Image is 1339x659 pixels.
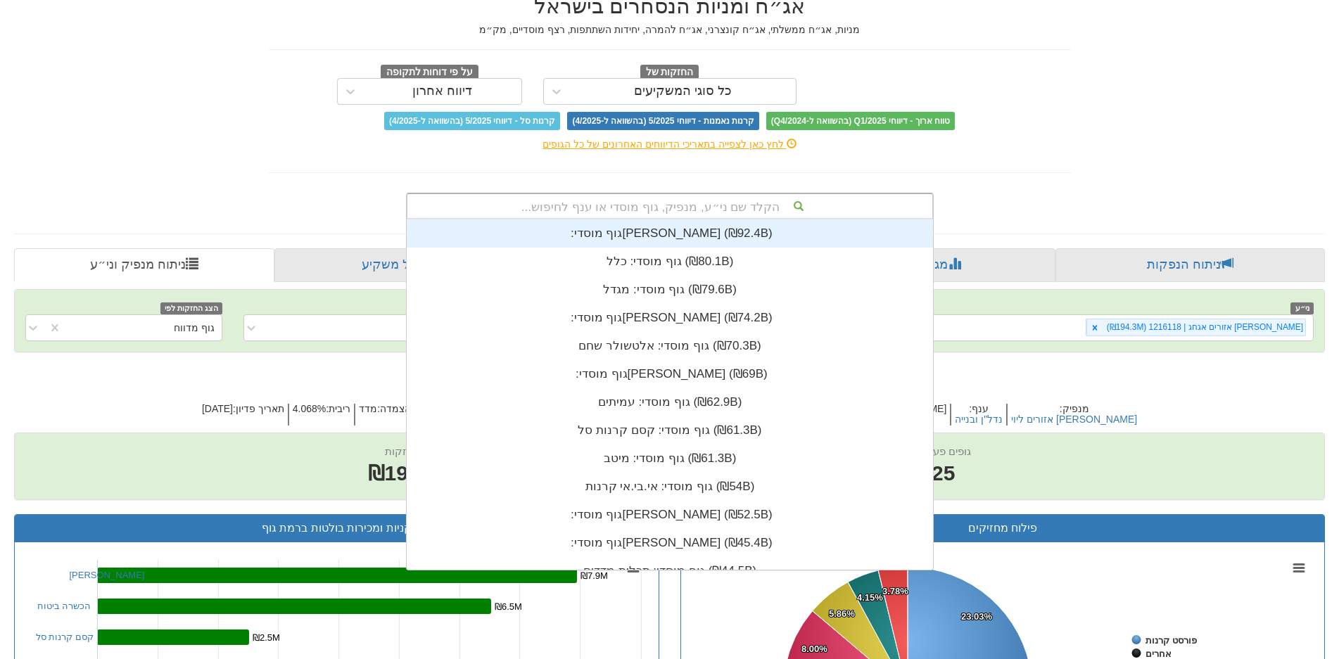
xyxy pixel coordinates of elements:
div: [PERSON_NAME] אזורים אגחג | 1216118 (₪194.3M) [1103,319,1305,335]
a: פרופיל משקיע [274,248,539,282]
tspan: 3.78% [882,586,908,596]
div: לחץ כאן לצפייה בתאריכי הדיווחים האחרונים של כל הגופים [258,137,1081,151]
div: גוף מוסדי: ‏מיטב ‎(₪61.3B)‎ [407,444,933,473]
div: גוף מוסדי: ‏כלל ‎(₪80.1B)‎ [407,248,933,276]
div: גוף מוסדי: ‏אי.בי.אי קרנות ‎(₪54B)‎ [407,473,933,501]
div: גוף מוסדי: ‏תכלית מדדים ‎(₪44.5B)‎ [407,557,933,585]
h5: ענף : [950,404,1006,426]
h5: ריבית : 4.068% [288,404,354,426]
tspan: 8.00% [801,644,827,654]
span: 25 [915,459,971,489]
span: ני״ע [1290,302,1314,314]
a: הכשרה ביטוח [37,601,91,611]
span: החזקות של [640,65,699,80]
div: הקלד שם ני״ע, מנפיק, גוף מוסדי או ענף לחיפוש... [407,194,932,218]
div: גוף מוסדי: ‏אלטשולר שחם ‎(₪70.3B)‎ [407,332,933,360]
a: קסם קרנות סל [36,632,94,642]
div: גוף מוסדי: ‏קסם קרנות סל ‎(₪61.3B)‎ [407,416,933,444]
h5: הצמדה : מדד [354,404,414,426]
div: גוף מוסדי: ‏[PERSON_NAME] ‎(₪69B)‎ [407,360,933,388]
tspan: 4.15% [857,592,883,603]
span: קרנות נאמנות - דיווחי 5/2025 (בהשוואה ל-4/2025) [567,112,759,130]
h3: קניות ומכירות בולטות ברמת גוף [25,522,648,535]
span: הצג החזקות לפי [160,302,222,314]
div: גוף מוסדי: ‏[PERSON_NAME] ‎(₪92.4B)‎ [407,219,933,248]
div: כל סוגי המשקיעים [634,84,732,98]
span: על פי דוחות לתקופה [381,65,478,80]
h5: מנפיק : [1006,404,1141,426]
tspan: פורסט קרנות [1146,635,1197,646]
a: ניתוח מנפיק וני״ע [14,248,274,282]
div: גוף מדווח [174,321,215,335]
a: ניתוח הנפקות [1055,248,1325,282]
h2: [PERSON_NAME] אזורים אגחג | 1216118 - ניתוח ני״ע [14,366,1325,390]
span: קרנות סל - דיווחי 5/2025 (בהשוואה ל-4/2025) [384,112,560,130]
tspan: 5.86% [829,608,855,619]
h3: פילוח מחזיקים [692,522,1314,535]
div: גוף מוסדי: ‏מגדל ‎(₪79.6B)‎ [407,276,933,304]
span: גופים פעילים [915,445,971,457]
div: דיווח אחרון [412,84,472,98]
span: ₪194.3M [368,461,455,485]
tspan: ₪7.9M [580,570,608,581]
div: גוף מוסדי: ‏[PERSON_NAME] ‎(₪52.5B)‎ [407,501,933,529]
h5: מניות, אג״ח ממשלתי, אג״ח קונצרני, אג״ח להמרה, יחידות השתתפות, רצף מוסדיים, מק״מ [269,25,1071,35]
tspan: אחרים [1146,648,1172,659]
span: טווח ארוך - דיווחי Q1/2025 (בהשוואה ל-Q4/2024) [766,112,955,130]
tspan: ₪6.5M [495,601,522,612]
div: גוף מוסדי: ‏[PERSON_NAME] ‎(₪45.4B)‎ [407,529,933,557]
h5: תאריך פדיון : [DATE] [198,404,288,426]
a: [PERSON_NAME] [70,570,145,580]
tspan: 23.03% [961,611,993,622]
div: גוף מוסדי: ‏עמיתים ‎(₪62.9B)‎ [407,388,933,416]
button: נדל"ן ובנייה [955,414,1003,425]
button: [PERSON_NAME] אזורים ליוי [1011,414,1137,425]
div: grid [407,219,933,641]
tspan: ₪2.5M [253,632,280,643]
span: שווי החזקות [385,445,438,457]
div: גוף מוסדי: ‏[PERSON_NAME] ‎(₪74.2B)‎ [407,304,933,332]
